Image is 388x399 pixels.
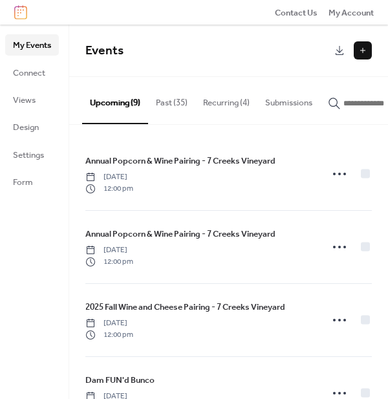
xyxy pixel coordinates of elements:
button: Upcoming (9) [82,77,148,124]
a: Form [5,171,59,192]
span: Annual Popcorn & Wine Pairing - 7 Creeks Vineyard [85,228,275,241]
span: Dam FUN'd Bunco [85,374,155,387]
button: Recurring (4) [195,77,257,122]
a: My Events [5,34,59,55]
span: [DATE] [85,244,133,256]
span: Form [13,176,33,189]
span: 12:00 pm [85,329,133,341]
a: My Account [329,6,374,19]
button: Submissions [257,77,320,122]
span: Connect [13,67,45,80]
a: Dam FUN'd Bunco [85,373,155,387]
a: Annual Popcorn & Wine Pairing - 7 Creeks Vineyard [85,154,275,168]
span: 2025 Fall Wine and Cheese Pairing - 7 Creeks Vineyard [85,301,285,314]
span: [DATE] [85,318,133,329]
a: Connect [5,62,59,83]
a: Design [5,116,59,137]
a: Views [5,89,59,110]
span: Settings [13,149,44,162]
a: Annual Popcorn & Wine Pairing - 7 Creeks Vineyard [85,227,275,241]
span: [DATE] [85,171,133,183]
span: Events [85,39,124,63]
span: 12:00 pm [85,256,133,268]
span: 12:00 pm [85,183,133,195]
a: Settings [5,144,59,165]
span: My Events [13,39,51,52]
button: Past (35) [148,77,195,122]
span: Design [13,121,39,134]
a: 2025 Fall Wine and Cheese Pairing - 7 Creeks Vineyard [85,300,285,314]
span: Views [13,94,36,107]
a: Contact Us [275,6,318,19]
img: logo [14,5,27,19]
span: Annual Popcorn & Wine Pairing - 7 Creeks Vineyard [85,155,275,167]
